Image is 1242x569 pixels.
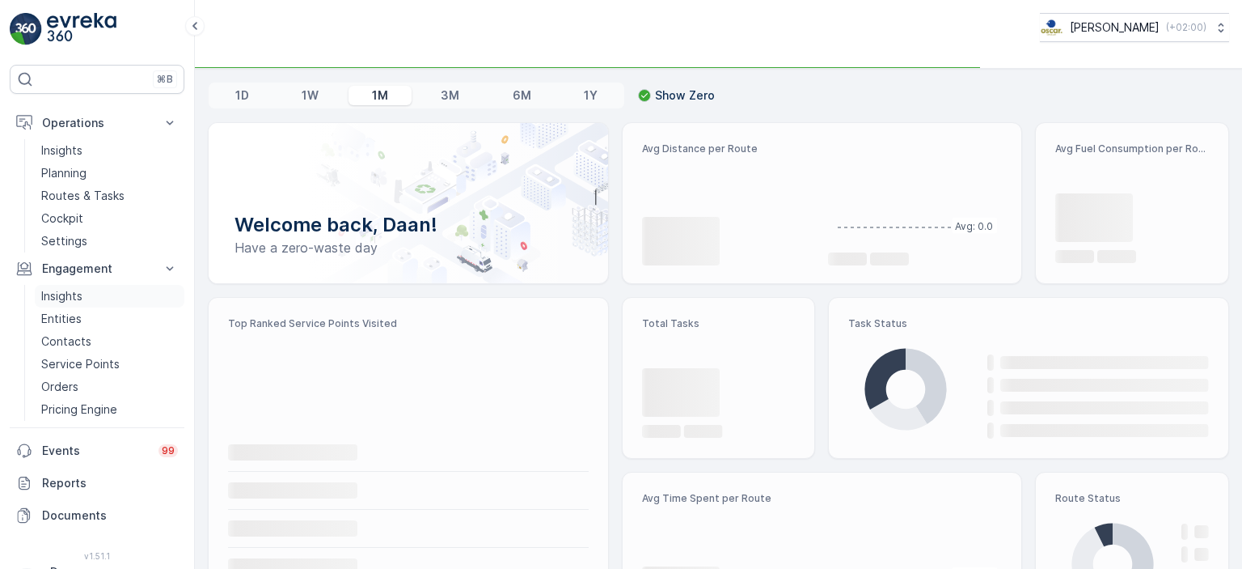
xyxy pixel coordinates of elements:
[35,139,184,162] a: Insights
[848,317,1209,330] p: Task Status
[41,333,91,350] p: Contacts
[42,261,152,277] p: Engagement
[234,212,582,238] p: Welcome back, Daan!
[41,401,117,418] p: Pricing Engine
[47,13,116,45] img: logo_light-DOdMpM7g.png
[10,435,184,467] a: Events99
[35,330,184,353] a: Contacts
[655,87,715,104] p: Show Zero
[41,288,82,304] p: Insights
[41,356,120,372] p: Service Points
[162,444,175,457] p: 99
[35,285,184,308] a: Insights
[35,353,184,376] a: Service Points
[42,475,178,491] p: Reports
[513,87,531,104] p: 6M
[372,87,388,104] p: 1M
[42,115,152,131] p: Operations
[35,308,184,330] a: Entities
[41,311,82,327] p: Entities
[41,165,87,181] p: Planning
[10,467,184,499] a: Reports
[157,73,173,86] p: ⌘B
[35,207,184,230] a: Cockpit
[35,376,184,398] a: Orders
[10,253,184,285] button: Engagement
[228,317,589,330] p: Top Ranked Service Points Visited
[10,107,184,139] button: Operations
[10,499,184,532] a: Documents
[1070,19,1160,36] p: [PERSON_NAME]
[1055,142,1209,155] p: Avg Fuel Consumption per Route
[642,317,796,330] p: Total Tasks
[42,507,178,524] p: Documents
[42,443,149,459] p: Events
[302,87,319,104] p: 1W
[35,398,184,421] a: Pricing Engine
[642,492,816,505] p: Avg Time Spent per Route
[234,238,582,257] p: Have a zero-waste day
[41,233,87,249] p: Settings
[1166,21,1206,34] p: ( +02:00 )
[41,379,78,395] p: Orders
[584,87,598,104] p: 1Y
[10,13,42,45] img: logo
[41,210,83,227] p: Cockpit
[35,185,184,207] a: Routes & Tasks
[41,142,82,159] p: Insights
[35,162,184,185] a: Planning
[1040,19,1063,36] img: basis-logo_rgb2x.png
[1040,13,1229,42] button: [PERSON_NAME](+02:00)
[441,87,459,104] p: 3M
[1055,492,1209,505] p: Route Status
[41,188,125,204] p: Routes & Tasks
[235,87,249,104] p: 1D
[35,230,184,253] a: Settings
[642,142,816,155] p: Avg Distance per Route
[10,551,184,561] span: v 1.51.1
